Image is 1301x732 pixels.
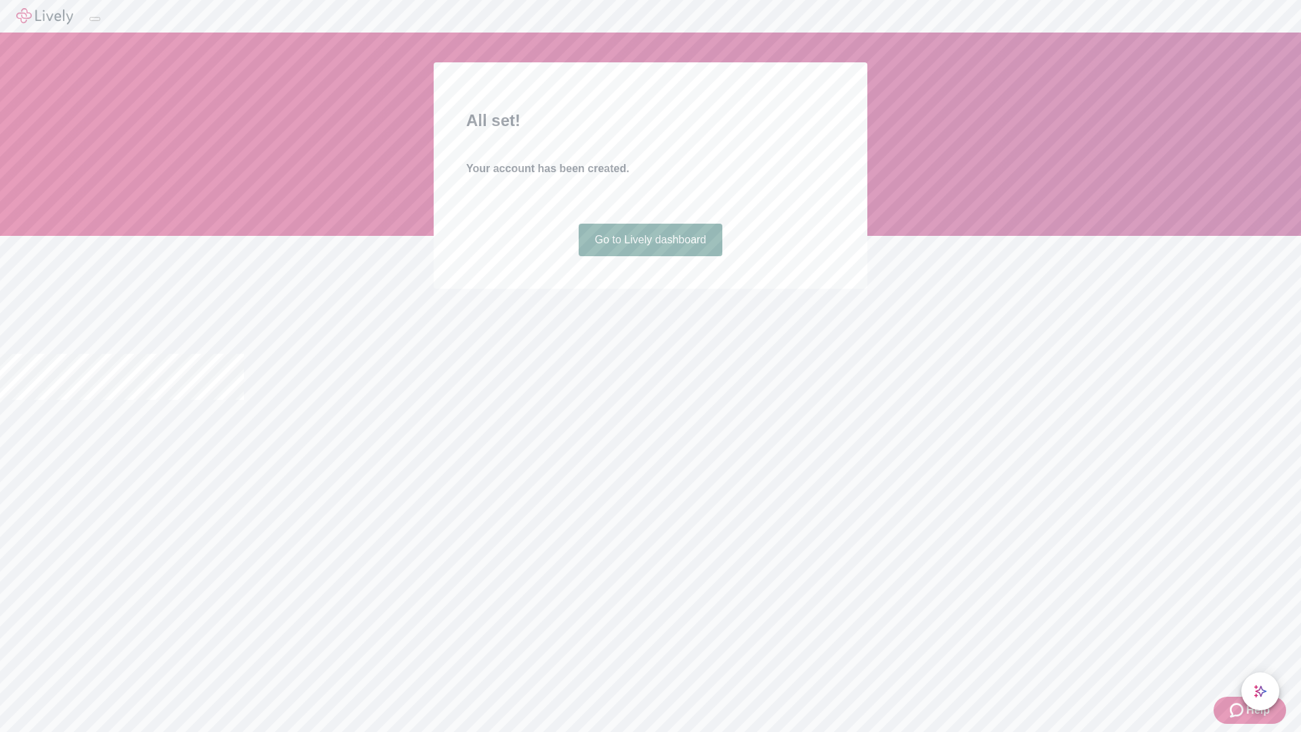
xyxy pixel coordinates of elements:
[1246,702,1270,718] span: Help
[1254,685,1267,698] svg: Lively AI Assistant
[1214,697,1286,724] button: Zendesk support iconHelp
[16,8,73,24] img: Lively
[466,161,835,177] h4: Your account has been created.
[466,108,835,133] h2: All set!
[1230,702,1246,718] svg: Zendesk support icon
[579,224,723,256] a: Go to Lively dashboard
[89,17,100,21] button: Log out
[1241,672,1279,710] button: chat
